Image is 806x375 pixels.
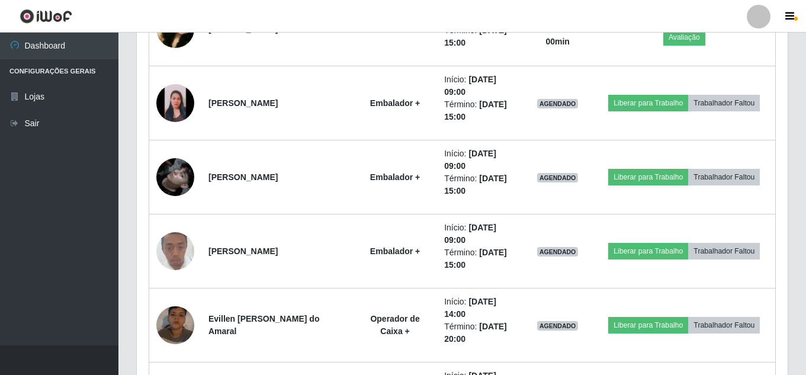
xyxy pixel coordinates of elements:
time: [DATE] 09:00 [444,149,496,171]
strong: [PERSON_NAME] [208,172,278,182]
strong: [PERSON_NAME] [208,24,278,34]
li: Término: [444,172,515,197]
strong: Embalador + [370,24,420,34]
img: 1691592302153.jpeg [156,84,194,122]
li: Início: [444,296,515,320]
li: Início: [444,222,515,246]
strong: [PERSON_NAME] [208,98,278,108]
li: Início: [444,73,515,98]
li: Término: [444,246,515,271]
span: AGENDADO [537,99,579,108]
strong: Embalador + [370,98,420,108]
li: Término: [444,98,515,123]
button: Liberar para Trabalho [608,317,688,334]
button: Trabalhador Faltou [688,243,760,259]
button: Trabalhador Faltou [688,317,760,334]
time: [DATE] 09:00 [444,223,496,245]
span: AGENDADO [537,321,579,331]
button: Trabalhador Faltou [688,169,760,185]
img: 1753375489501.jpeg [156,226,194,276]
button: Liberar para Trabalho [608,95,688,111]
button: Avaliação [663,29,705,46]
li: Término: [444,320,515,345]
li: Término: [444,24,515,49]
strong: Operador de Caixa + [370,314,419,336]
strong: Embalador + [370,246,420,256]
span: AGENDADO [537,173,579,182]
button: Liberar para Trabalho [608,169,688,185]
img: 1751338751212.jpeg [156,291,194,359]
li: Início: [444,148,515,172]
strong: Evillen [PERSON_NAME] do Amaral [208,314,319,336]
strong: Embalador + [370,172,420,182]
time: [DATE] 14:00 [444,297,496,319]
img: 1750963256706.jpeg [156,143,194,211]
span: AGENDADO [537,247,579,257]
strong: [PERSON_NAME] [208,246,278,256]
button: Liberar para Trabalho [608,243,688,259]
button: Trabalhador Faltou [688,95,760,111]
time: [DATE] 09:00 [444,75,496,97]
img: CoreUI Logo [20,9,72,24]
strong: há 00 h e 00 min [542,24,573,46]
